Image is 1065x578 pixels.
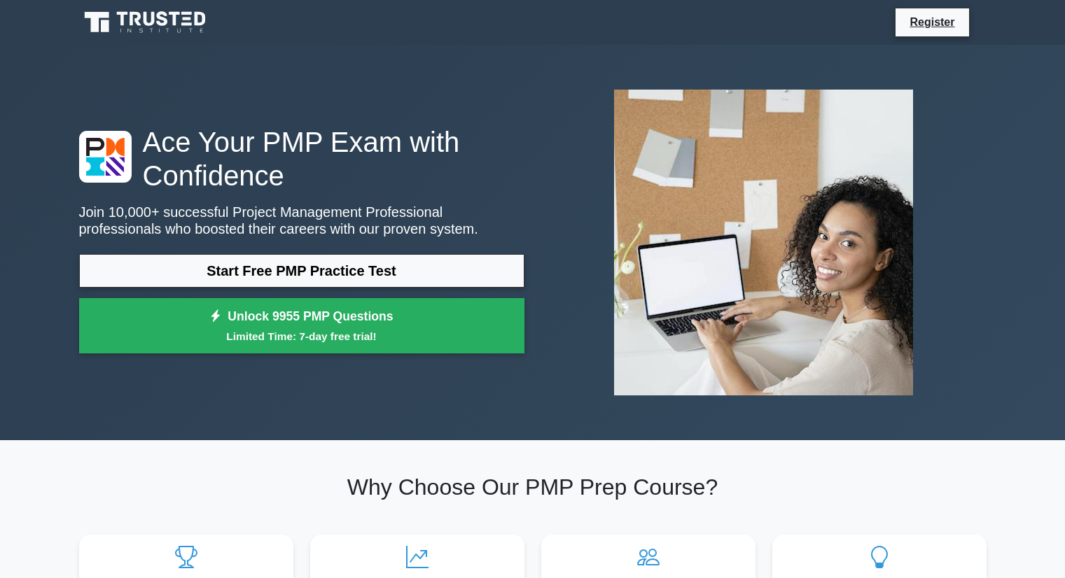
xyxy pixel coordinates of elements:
a: Register [901,13,963,31]
h2: Why Choose Our PMP Prep Course? [79,474,987,500]
small: Limited Time: 7-day free trial! [97,328,507,344]
a: Unlock 9955 PMP QuestionsLimited Time: 7-day free trial! [79,298,524,354]
p: Join 10,000+ successful Project Management Professional professionals who boosted their careers w... [79,204,524,237]
a: Start Free PMP Practice Test [79,254,524,288]
h1: Ace Your PMP Exam with Confidence [79,125,524,192]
